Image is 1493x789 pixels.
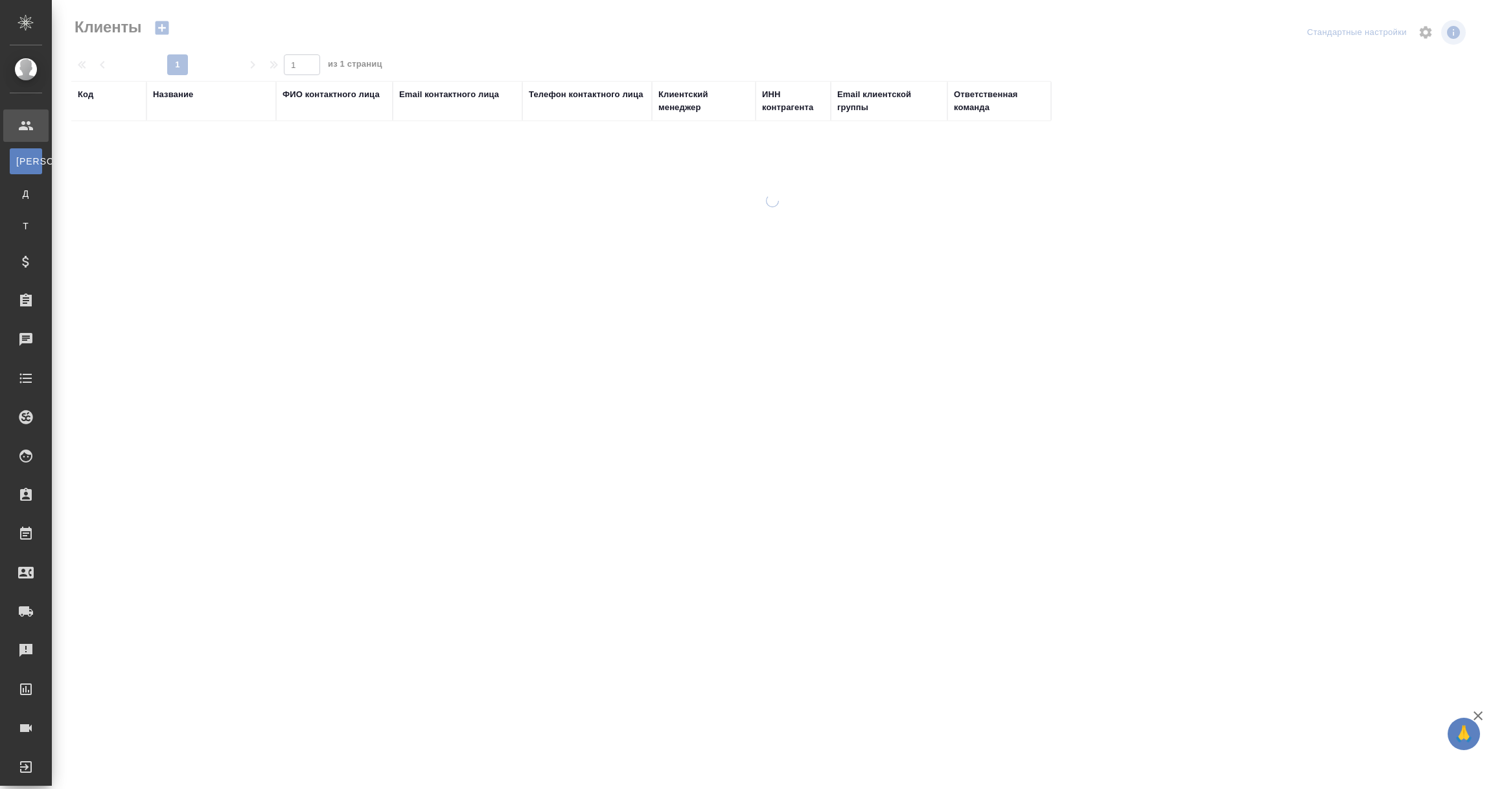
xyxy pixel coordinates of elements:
button: 🙏 [1448,718,1480,750]
div: Клиентский менеджер [658,88,749,114]
span: [PERSON_NAME] [16,155,36,168]
div: Код [78,88,93,101]
div: Название [153,88,193,101]
span: Д [16,187,36,200]
div: Телефон контактного лица [529,88,643,101]
span: Т [16,220,36,233]
div: ИНН контрагента [762,88,824,114]
div: Ответственная команда [954,88,1045,114]
a: Д [10,181,42,207]
div: Email клиентской группы [837,88,941,114]
a: Т [10,213,42,239]
div: Email контактного лица [399,88,499,101]
div: ФИО контактного лица [283,88,380,101]
span: 🙏 [1453,720,1475,748]
a: [PERSON_NAME] [10,148,42,174]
